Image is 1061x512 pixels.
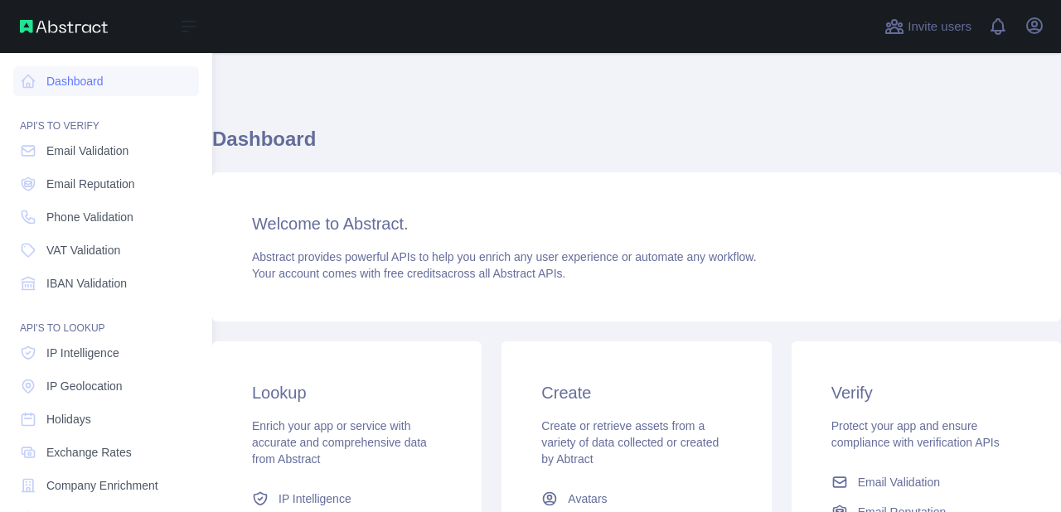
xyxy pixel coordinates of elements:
span: IP Geolocation [46,378,123,394]
span: Holidays [46,411,91,427]
a: IBAN Validation [13,268,199,298]
a: Email Validation [13,136,199,166]
span: Avatars [568,490,607,507]
a: Exchange Rates [13,437,199,467]
span: Company Enrichment [46,477,158,494]
h3: Create [541,381,731,404]
span: VAT Validation [46,242,120,258]
span: Protect your app and ensure compliance with verification APIs [831,419,1000,449]
span: Enrich your app or service with accurate and comprehensive data from Abstract [252,419,427,466]
div: API'S TO VERIFY [13,99,199,133]
span: free credits [384,267,441,280]
span: Email Reputation [46,176,135,192]
h1: Dashboard [212,126,1061,166]
a: Company Enrichment [13,471,199,500]
span: Phone Validation [46,209,133,225]
span: Create or retrieve assets from a variety of data collected or created by Abtract [541,419,719,466]
a: Dashboard [13,66,199,96]
a: IP Intelligence [13,338,199,368]
h3: Welcome to Abstract. [252,212,1021,235]
span: Exchange Rates [46,444,132,461]
a: Email Validation [825,467,1028,497]
img: Abstract API [20,20,108,33]
span: Email Validation [46,142,128,159]
a: VAT Validation [13,235,199,265]
a: IP Geolocation [13,371,199,401]
span: IP Intelligence [46,345,119,361]
span: Email Validation [858,474,940,490]
span: Your account comes with across all Abstract APIs. [252,267,565,280]
a: Phone Validation [13,202,199,232]
button: Invite users [881,13,975,40]
span: Invite users [908,17,971,36]
span: IBAN Validation [46,275,127,292]
span: IP Intelligence [279,490,351,507]
span: Abstract provides powerful APIs to help you enrich any user experience or automate any workflow. [252,250,757,263]
a: Holidays [13,404,199,434]
a: Email Reputation [13,169,199,199]
h3: Verify [831,381,1021,404]
div: API'S TO LOOKUP [13,302,199,335]
h3: Lookup [252,381,442,404]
